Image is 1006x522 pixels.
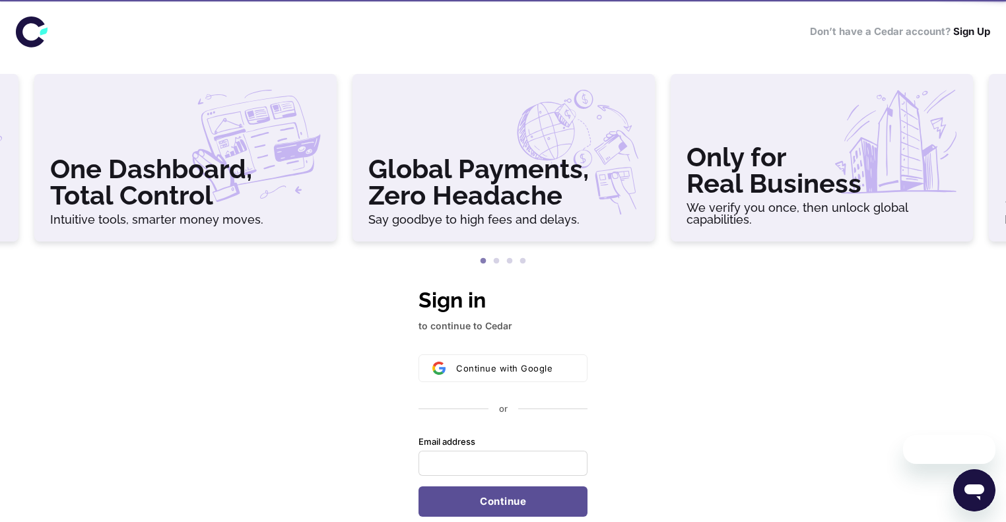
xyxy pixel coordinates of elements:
[419,354,587,382] button: Sign in with GoogleContinue with Google
[432,362,446,375] img: Sign in with Google
[687,144,957,197] h3: Only for Real Business
[903,435,995,464] iframe: Message from company
[419,486,587,517] button: Continue
[368,214,639,226] h6: Say goodbye to high fees and delays.
[490,255,503,268] button: 2
[419,436,475,448] label: Email address
[50,156,321,209] h3: One Dashboard, Total Control
[368,156,639,209] h3: Global Payments, Zero Headache
[419,319,587,333] p: to continue to Cedar
[810,24,990,40] h6: Don’t have a Cedar account?
[456,363,553,374] span: Continue with Google
[499,403,508,415] p: or
[419,284,587,316] h1: Sign in
[477,255,490,268] button: 1
[516,255,529,268] button: 4
[50,214,321,226] h6: Intuitive tools, smarter money moves.
[953,469,995,511] iframe: Button to launch messaging window
[687,202,957,226] h6: We verify you once, then unlock global capabilities.
[503,255,516,268] button: 3
[953,25,990,38] a: Sign Up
